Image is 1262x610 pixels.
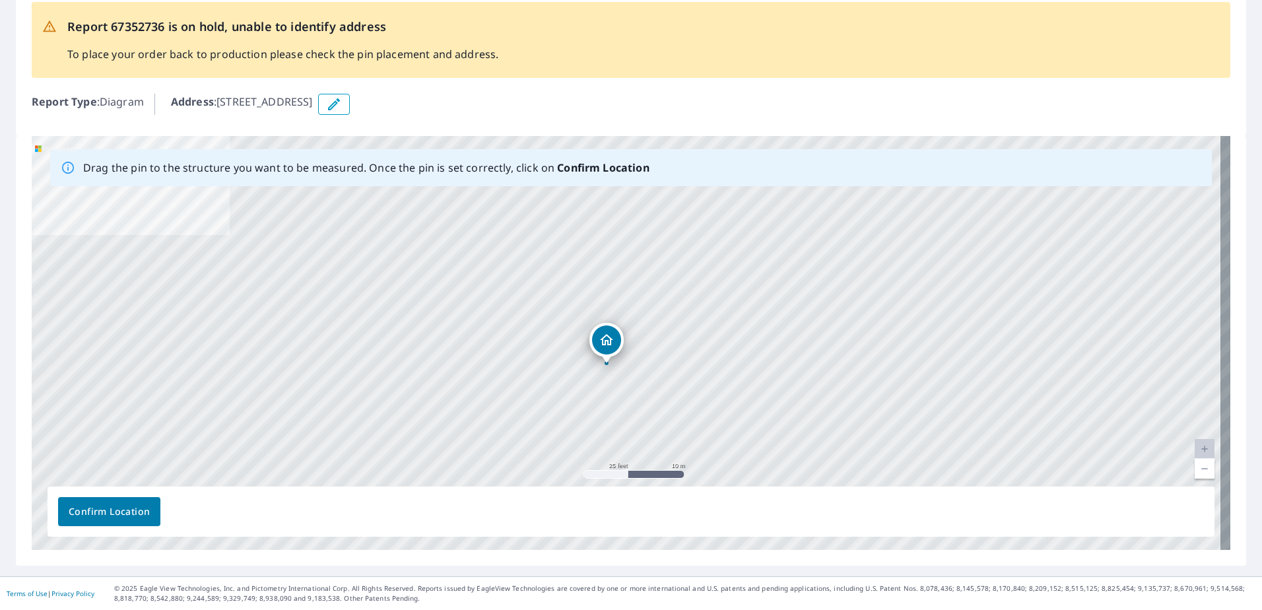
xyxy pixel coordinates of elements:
[69,504,150,520] span: Confirm Location
[7,590,94,597] p: |
[83,160,649,176] p: Drag the pin to the structure you want to be measured. Once the pin is set correctly, click on
[32,94,144,115] p: : Diagram
[51,589,94,598] a: Privacy Policy
[32,94,97,109] b: Report Type
[557,160,649,175] b: Confirm Location
[67,18,498,36] p: Report 67352736 is on hold, unable to identify address
[1195,459,1214,479] a: Current Level 20, Zoom Out
[7,589,48,598] a: Terms of Use
[171,94,214,109] b: Address
[58,497,160,526] button: Confirm Location
[114,584,1255,603] p: © 2025 Eagle View Technologies, Inc. and Pictometry International Corp. All Rights Reserved. Repo...
[67,46,498,62] p: To place your order back to production please check the pin placement and address.
[1195,439,1214,459] a: Current Level 20, Zoom In Disabled
[171,94,313,115] p: : [STREET_ADDRESS]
